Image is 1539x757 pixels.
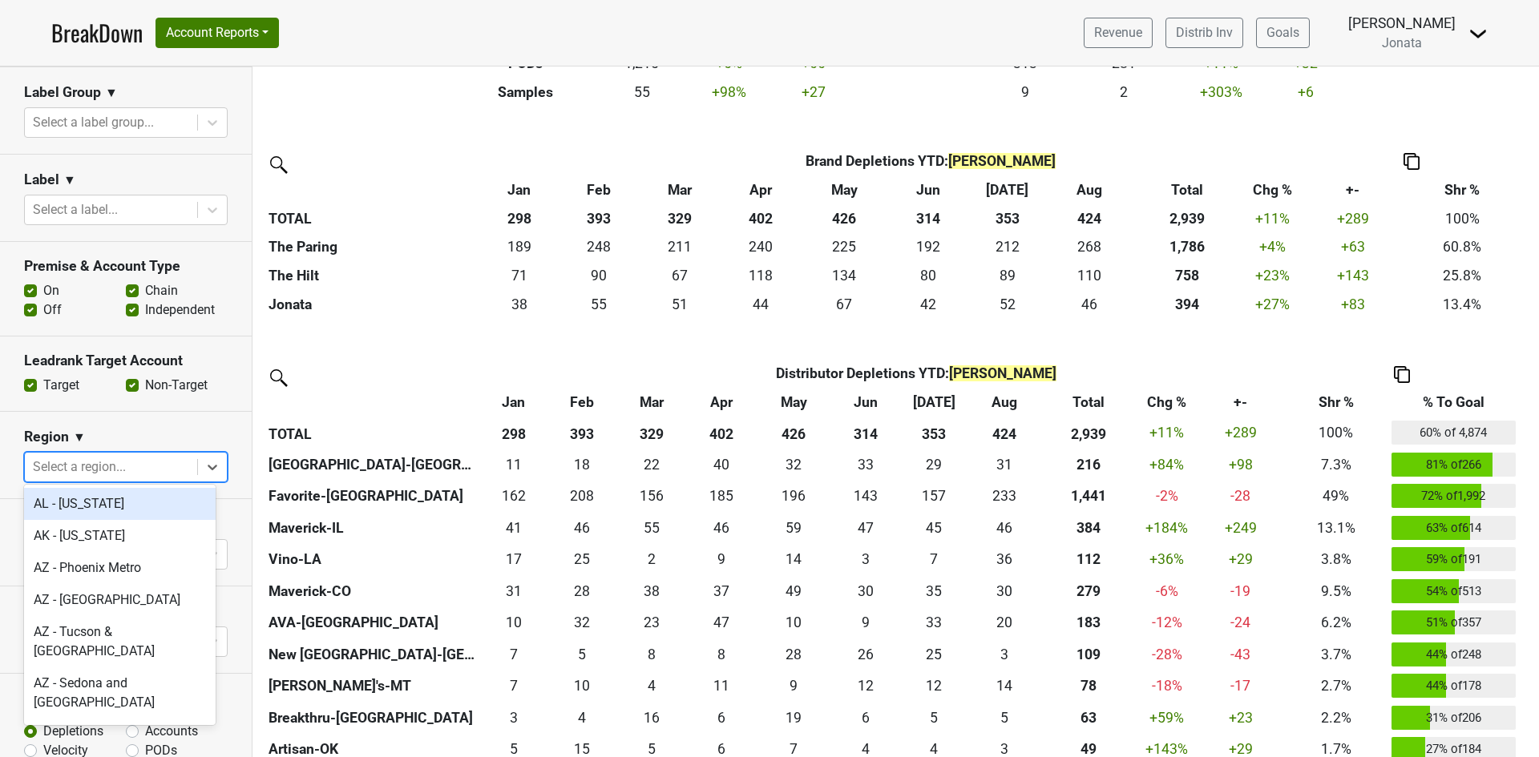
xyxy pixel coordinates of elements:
label: Target [43,376,79,395]
a: Revenue [1084,18,1153,48]
th: Mar: activate to sort column ascending [638,175,721,204]
td: 239.909 [721,233,801,262]
div: 33 [835,454,896,475]
td: 46.917 [832,512,900,544]
th: 402 [721,204,801,233]
th: TOTAL [265,204,479,233]
div: AL - [US_STATE] [24,488,216,520]
td: 207.836 [547,481,616,513]
th: Apr: activate to sort column ascending [721,175,801,204]
div: 44 [725,294,796,315]
img: Dropdown Menu [1468,24,1488,43]
td: 45.66 [547,512,616,544]
td: 88.5 [967,262,1047,291]
th: 314 [832,417,900,449]
div: 46 [972,517,1036,538]
td: 54.917 [616,512,687,544]
th: Samples [451,78,601,107]
th: Jan: activate to sort column ascending [479,389,547,417]
td: 189.496 [479,233,559,262]
th: The Hilt [265,262,479,291]
th: TOTAL [265,417,479,449]
div: 33 [904,612,965,633]
a: Distrib Inv [1165,18,1243,48]
td: 43.739 [721,291,801,320]
th: Distributor Depletions YTD : [547,360,1285,389]
th: +-: activate to sort column ascending [1303,175,1404,204]
th: 393 [547,417,616,449]
div: 30 [835,581,896,602]
td: 162.417 [479,481,547,513]
div: +63 [1307,236,1400,257]
td: 195.918 [756,481,832,513]
td: 212.438 [967,233,1047,262]
div: -28 [1201,485,1281,506]
div: +83 [1307,294,1400,315]
label: Accounts [145,722,198,741]
th: 329 [616,417,687,449]
div: 268 [1051,236,1127,257]
div: AK - [US_STATE] [24,520,216,552]
div: 31 [483,581,544,602]
td: 58.668 [756,512,832,544]
th: 1786.477 [1131,233,1243,262]
th: &nbsp;: activate to sort column ascending [265,175,479,204]
td: -12 % [1137,607,1197,639]
h3: Premise & Account Type [24,258,228,275]
div: 23 [620,612,684,633]
div: 156 [620,485,684,506]
div: 67 [642,265,717,286]
div: 20 [972,612,1036,633]
div: 25 [551,549,612,570]
th: Feb: activate to sort column ascending [547,389,616,417]
div: 216 [1044,454,1133,475]
td: -6 % [1137,575,1197,607]
td: 55 [600,78,683,107]
div: 394 [1135,294,1239,315]
th: % To Goal: activate to sort column ascending [1388,389,1520,417]
th: 298 [479,417,547,449]
td: 133.664 [801,262,889,291]
td: +27 [775,78,853,107]
div: 233 [972,485,1036,506]
th: Jonata [265,291,479,320]
td: 143.417 [832,481,900,513]
div: 52 [971,294,1043,315]
div: 208 [551,485,612,506]
td: 66.667 [638,262,721,291]
td: 38 [616,575,687,607]
th: AVA-[GEOGRAPHIC_DATA] [265,607,479,639]
td: +303 % [1173,78,1270,107]
span: ▼ [105,83,118,103]
th: 112.084 [1040,544,1137,576]
div: 49 [760,581,828,602]
div: 225 [804,236,884,257]
td: 31.084 [968,449,1040,481]
a: BreakDown [51,16,143,50]
th: Mar: activate to sort column ascending [616,389,687,417]
td: 185.334 [688,481,756,513]
img: filter [265,364,290,389]
td: 35.667 [968,544,1040,576]
td: 71.06 [479,262,559,291]
th: 426 [756,417,832,449]
div: 90 [563,265,634,286]
div: 118 [725,265,796,286]
button: Account Reports [156,18,279,48]
th: 402 [688,417,756,449]
td: 67.002 [801,291,889,320]
td: +23 % [1243,262,1303,291]
h3: Region [24,429,69,445]
div: 10 [483,612,544,633]
div: 240 [725,236,796,257]
th: 182.990 [1040,607,1137,639]
th: The Paring [265,233,479,262]
th: Apr: activate to sort column ascending [688,389,756,417]
div: 211 [642,236,717,257]
div: 55 [620,517,684,538]
th: Jun: activate to sort column ascending [888,175,967,204]
label: Chain [145,281,178,300]
div: 248 [563,236,634,257]
td: 9.75 [479,607,547,639]
div: 196 [760,485,828,506]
